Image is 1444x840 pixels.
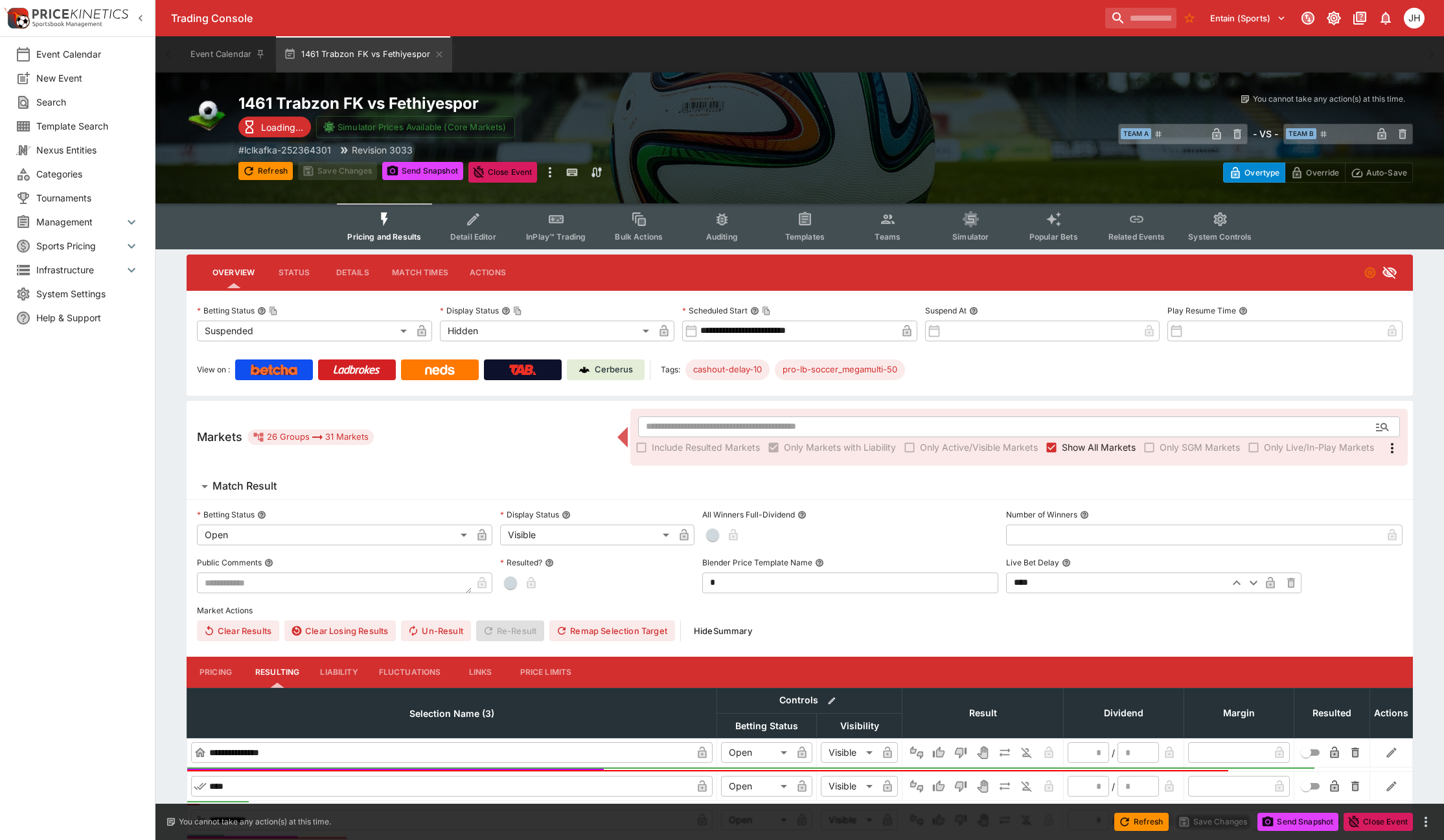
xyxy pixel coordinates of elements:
[510,657,582,688] button: Price Limits
[202,257,265,288] button: Overview
[1105,8,1176,28] input: search
[721,776,792,797] div: Open
[1344,813,1413,831] button: Close Event
[171,12,1100,25] div: Trading Console
[542,162,558,183] button: more
[567,359,645,380] a: Cerberus
[595,363,633,376] p: Cerberus
[1112,780,1115,793] div: /
[36,47,139,61] span: Event Calendar
[513,306,522,315] button: Copy To Clipboard
[685,363,770,376] span: cashout-delay-10
[36,191,139,205] span: Tournaments
[1253,93,1405,105] p: You cannot take any action(s) at this time.
[562,510,571,519] button: Display Status
[775,363,905,376] span: pro-lb-soccer_megamulti-50
[238,93,826,113] h2: Copy To Clipboard
[310,657,368,688] button: Liability
[347,232,421,242] span: Pricing and Results
[1108,232,1165,242] span: Related Events
[238,143,331,157] p: Copy To Clipboard
[682,305,748,316] p: Scheduled Start
[509,365,536,375] img: TabNZ
[1184,688,1294,738] th: Margin
[1029,232,1078,242] span: Popular Bets
[1080,510,1089,519] button: Number of Winners
[187,473,1413,499] button: Match Result
[797,510,807,519] button: All Winners Full-Dividend
[821,776,877,797] div: Visible
[197,525,472,545] div: Open
[1264,440,1374,454] span: Only Live/In-Play Markets
[952,232,989,242] span: Simulator
[452,657,510,688] button: Links
[395,706,509,721] span: Selection Name (3)
[972,776,993,797] button: Void
[1374,6,1397,30] button: Notifications
[245,657,310,688] button: Resulting
[1016,742,1037,763] button: Eliminated In Play
[1202,8,1294,28] button: Select Tenant
[1064,688,1184,738] th: Dividend
[549,620,675,641] button: Remap Selection Target
[1244,166,1279,179] p: Overtype
[197,509,255,520] p: Betting Status
[1285,163,1345,183] button: Override
[4,5,30,31] img: PriceKinetics Logo
[721,742,792,763] div: Open
[706,232,738,242] span: Auditing
[994,776,1015,797] button: Push
[1348,6,1371,30] button: Documentation
[928,742,949,763] button: Win
[920,440,1038,454] span: Only Active/Visible Markets
[994,742,1015,763] button: Push
[253,429,369,445] div: 26 Groups 31 Markets
[902,688,1064,738] th: Result
[615,232,663,242] span: Bulk Actions
[875,232,900,242] span: Teams
[36,215,124,229] span: Management
[702,557,812,568] p: Blender Price Template Name
[1253,127,1278,141] h6: - VS -
[1296,6,1320,30] button: Connected to PK
[1404,8,1425,28] div: Jordan Hughes
[826,718,893,734] span: Visibility
[1306,166,1339,179] p: Override
[440,321,654,341] div: Hidden
[1121,128,1151,139] span: Team A
[1188,232,1252,242] span: System Controls
[1223,163,1413,183] div: Start From
[1382,265,1397,280] svg: Hidden
[179,816,331,828] p: You cannot take any action(s) at this time.
[261,120,303,134] p: Loading...
[785,232,825,242] span: Templates
[257,510,266,519] button: Betting Status
[36,167,139,181] span: Categories
[925,305,967,316] p: Suspend At
[36,119,139,133] span: Template Search
[352,143,413,157] p: Revision 3033
[264,558,273,567] button: Public Comments
[500,557,542,568] p: Resulted?
[1239,306,1248,315] button: Play Resume Time
[476,620,544,641] span: Re-Result
[32,9,128,19] img: PriceKinetics
[1366,166,1407,179] p: Auto-Save
[1160,440,1240,454] span: Only SGM Markets
[425,365,454,375] img: Neds
[316,116,515,138] button: Simulator Prices Available (Core Markets)
[36,71,139,85] span: New Event
[821,742,877,763] div: Visible
[459,257,517,288] button: Actions
[284,620,396,641] button: Clear Losing Results
[1400,4,1428,32] button: Jordan Hughes
[36,95,139,109] span: Search
[1006,557,1059,568] p: Live Bet Delay
[1016,776,1037,797] button: Eliminated In Play
[950,776,971,797] button: Lose
[1167,305,1236,316] p: Play Resume Time
[450,232,496,242] span: Detail Editor
[906,742,927,763] button: Not Set
[197,359,230,380] label: View on :
[369,657,452,688] button: Fluctuations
